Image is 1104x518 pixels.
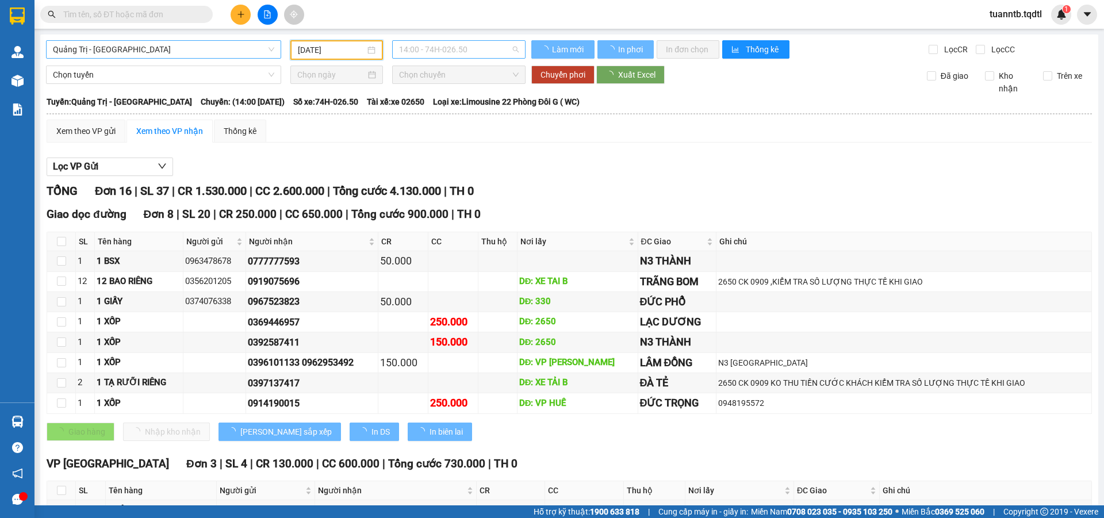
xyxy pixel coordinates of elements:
div: 0777777593 [248,254,377,268]
div: DĐ: VP HUẾ [519,397,636,410]
div: 1 TẠ RƯỠI RIÊNG [97,376,182,390]
span: plus [237,10,245,18]
div: 12 BAO RIÊNG [97,275,182,289]
span: TH 0 [494,457,517,470]
span: Loại xe: Limousine 22 Phòng Đôi G ( WC) [433,95,580,108]
div: 1 GIẤY [97,295,182,309]
span: Miền Nam [751,505,892,518]
span: TỔNG [47,184,78,198]
span: Giao dọc đường [47,208,126,221]
span: Quảng Trị - Đà Lạt [53,41,274,58]
input: 14/10/2025 [298,44,365,56]
span: Người nhận [249,235,367,248]
th: CC [428,232,478,251]
th: CR [477,481,545,500]
span: In DS [371,425,390,438]
th: Tên hàng [95,232,184,251]
span: CC 600.000 [322,457,379,470]
span: | [346,208,348,221]
div: DĐ: VP [PERSON_NAME] [519,356,636,370]
button: In biên lai [408,423,472,441]
span: 14:00 - 74H-026.50 [399,41,519,58]
div: 150.000 [430,334,476,350]
button: Làm mới [531,40,595,59]
div: BAO PHÒNG [881,504,1090,517]
span: SL 37 [140,184,169,198]
button: aim [284,5,304,25]
div: LÂM ĐỒNG [640,355,714,371]
th: SL [76,232,95,251]
div: 2650 CK 0909 KO THU TIỀN CƯỚC KHÁCH KIỂM TRA SỐ LƯỢNG THỰC TẾ KHI GIAO [718,377,1090,389]
input: Chọn ngày [297,68,366,81]
span: message [12,494,23,505]
span: | [316,457,319,470]
span: Hỗ trợ kỹ thuật: [534,505,639,518]
div: 0919075696 [248,274,377,289]
span: | [382,457,385,470]
img: warehouse-icon [11,75,24,87]
button: Xuất Excel [596,66,665,84]
strong: 0369 525 060 [935,507,984,516]
th: Ghi chú [716,232,1092,251]
div: 0369446957 [248,315,377,329]
span: copyright [1040,508,1048,516]
span: | [279,208,282,221]
span: | [327,184,330,198]
span: Đơn 16 [95,184,132,198]
div: 250.000 [430,314,476,330]
span: Lọc CR [940,43,969,56]
span: Người gửi [220,484,304,497]
div: LẠC DƯƠNG [640,314,714,330]
div: 0963478678 [185,255,244,268]
div: 150.000 [380,355,426,371]
sup: 1 [1063,5,1071,13]
th: SL [76,481,106,500]
span: Thống kê [746,43,780,56]
span: TH 0 [450,184,474,198]
span: CC 2.600.000 [255,184,324,198]
span: | [177,208,179,221]
button: In đơn chọn [657,40,719,59]
span: CR 250.000 [219,208,277,221]
span: notification [12,468,23,479]
button: caret-down [1077,5,1097,25]
span: CR 130.000 [256,457,313,470]
button: In DS [350,423,399,441]
span: CR 1.530.000 [178,184,247,198]
span: SL 4 [225,457,247,470]
span: | [135,184,137,198]
div: Xem theo VP gửi [56,125,116,137]
div: 1 BSX [97,255,182,268]
img: solution-icon [11,103,24,116]
div: 600.000 [547,502,622,518]
span: 1 [1064,5,1068,13]
div: 0374076338 [185,295,244,309]
div: N3 THÀNH [640,253,714,269]
span: SL 20 [182,208,210,221]
span: Nơi lấy [520,235,626,248]
span: | [220,457,223,470]
span: Đơn 3 [186,457,217,470]
div: 50.000 [380,253,426,269]
img: icon-new-feature [1056,9,1067,20]
div: 1 [78,315,93,329]
span: aim [290,10,298,18]
strong: 1900 633 818 [590,507,639,516]
span: | [488,457,491,470]
span: Tổng cước 900.000 [351,208,448,221]
div: 1 [78,336,93,350]
span: Số xe: 74H-026.50 [293,95,358,108]
th: Tên hàng [106,481,217,500]
span: | [250,457,253,470]
span: tuanntb.tqdtl [980,7,1051,21]
span: Cung cấp máy in - giấy in: [658,505,748,518]
div: 2 [78,504,103,517]
div: ĐÀ TẺ [640,375,714,391]
b: Tuyến: Quảng Trị - [GEOGRAPHIC_DATA] [47,97,192,106]
button: Nhập kho nhận [123,423,210,441]
img: logo-vxr [10,7,25,25]
div: 0396101133 0962953492 [248,355,377,370]
div: DĐ: XE TẢI B [519,376,636,390]
span: Chuyến: (14:00 [DATE]) [201,95,285,108]
span: search [48,10,56,18]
